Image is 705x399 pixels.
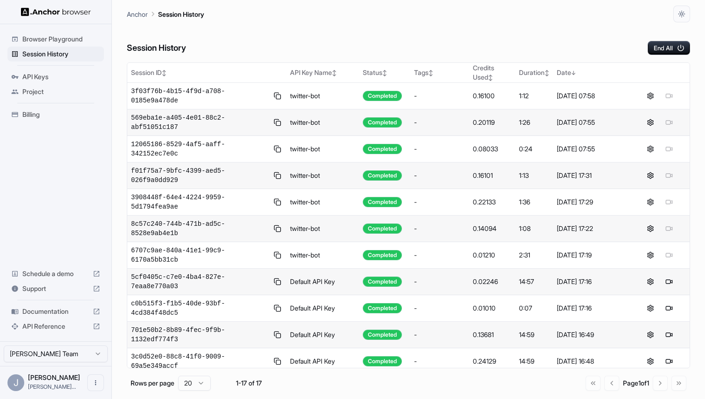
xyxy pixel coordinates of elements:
[7,69,104,84] div: API Keys
[22,269,89,278] span: Schedule a demo
[557,304,626,313] div: [DATE] 17:16
[414,118,466,127] div: -
[557,250,626,260] div: [DATE] 17:19
[131,219,268,238] span: 8c57c240-744b-471b-ad5c-8528e9ab4e1b
[131,140,268,158] span: 12065186-8529-4af5-aaff-342152ec7e0c
[571,69,576,76] span: ↓
[545,69,549,76] span: ↕
[363,356,402,366] div: Completed
[557,224,626,233] div: [DATE] 17:22
[7,319,104,334] div: API Reference
[22,49,100,59] span: Session History
[414,144,466,154] div: -
[290,68,355,77] div: API Key Name
[473,63,511,82] div: Credits Used
[363,170,402,181] div: Completed
[414,91,466,101] div: -
[519,357,549,366] div: 14:59
[158,9,204,19] p: Session History
[22,307,89,316] span: Documentation
[7,84,104,99] div: Project
[473,277,511,286] div: 0.02246
[7,47,104,61] div: Session History
[519,68,549,77] div: Duration
[22,322,89,331] span: API Reference
[7,107,104,122] div: Billing
[332,69,337,76] span: ↕
[557,197,626,207] div: [DATE] 17:29
[131,193,268,211] span: 3908448f-64e4-4224-9959-5d1794fea9ae
[557,171,626,180] div: [DATE] 17:31
[473,91,511,101] div: 0.16100
[22,87,100,96] span: Project
[473,118,511,127] div: 0.20119
[519,277,549,286] div: 14:57
[127,9,204,19] nav: breadcrumb
[226,379,272,388] div: 1-17 of 17
[162,69,166,76] span: ↕
[131,246,268,264] span: 6707c9ae-840a-41e1-99c9-6170a5bb31cb
[473,171,511,180] div: 0.16101
[519,304,549,313] div: 0:07
[286,83,359,109] td: twitter-bot
[131,325,268,344] span: 701e50b2-8b89-4fec-9f9b-1132edf774f3
[7,281,104,296] div: Support
[473,330,511,339] div: 0.13681
[7,32,104,47] div: Browser Playground
[557,277,626,286] div: [DATE] 17:16
[414,330,466,339] div: -
[127,9,148,19] p: Anchor
[21,7,91,16] img: Anchor Logo
[519,144,549,154] div: 0:24
[131,166,268,185] span: f01f75a7-9bfc-4399-aed5-026f9a0dd929
[557,330,626,339] div: [DATE] 16:49
[557,357,626,366] div: [DATE] 16:48
[131,87,268,105] span: 3f03f76b-4b15-4f9d-a708-0185e9a478de
[131,113,268,132] span: 569eba1e-a405-4e01-88c2-abf51051c187
[414,171,466,180] div: -
[519,224,549,233] div: 1:08
[286,136,359,162] td: twitter-bot
[22,284,89,293] span: Support
[363,197,402,207] div: Completed
[363,277,402,287] div: Completed
[286,348,359,375] td: Default API Key
[382,69,387,76] span: ↕
[7,374,24,391] div: J
[473,197,511,207] div: 0.22133
[414,197,466,207] div: -
[363,68,407,77] div: Status
[87,374,104,391] button: Open menu
[623,379,649,388] div: Page 1 of 1
[414,250,466,260] div: -
[363,223,402,234] div: Completed
[127,41,186,55] h6: Session History
[363,91,402,101] div: Completed
[429,69,433,76] span: ↕
[557,118,626,127] div: [DATE] 07:55
[131,68,283,77] div: Session ID
[131,352,268,371] span: 3c0d52e0-88c8-41f0-9009-69a5e349accf
[22,34,100,44] span: Browser Playground
[519,118,549,127] div: 1:26
[473,304,511,313] div: 0.01010
[648,41,690,55] button: End All
[414,277,466,286] div: -
[557,144,626,154] div: [DATE] 07:55
[363,250,402,260] div: Completed
[473,250,511,260] div: 0.01210
[286,189,359,216] td: twitter-bot
[519,171,549,180] div: 1:13
[488,74,493,81] span: ↕
[28,373,80,381] span: John Marbach
[286,216,359,242] td: twitter-bot
[7,266,104,281] div: Schedule a demo
[131,299,268,318] span: c0b515f3-f1b5-40de-93bf-4cd384f48dc5
[473,224,511,233] div: 0.14094
[22,72,100,81] span: API Keys
[557,68,626,77] div: Date
[414,304,466,313] div: -
[363,330,402,340] div: Completed
[22,110,100,119] span: Billing
[414,224,466,233] div: -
